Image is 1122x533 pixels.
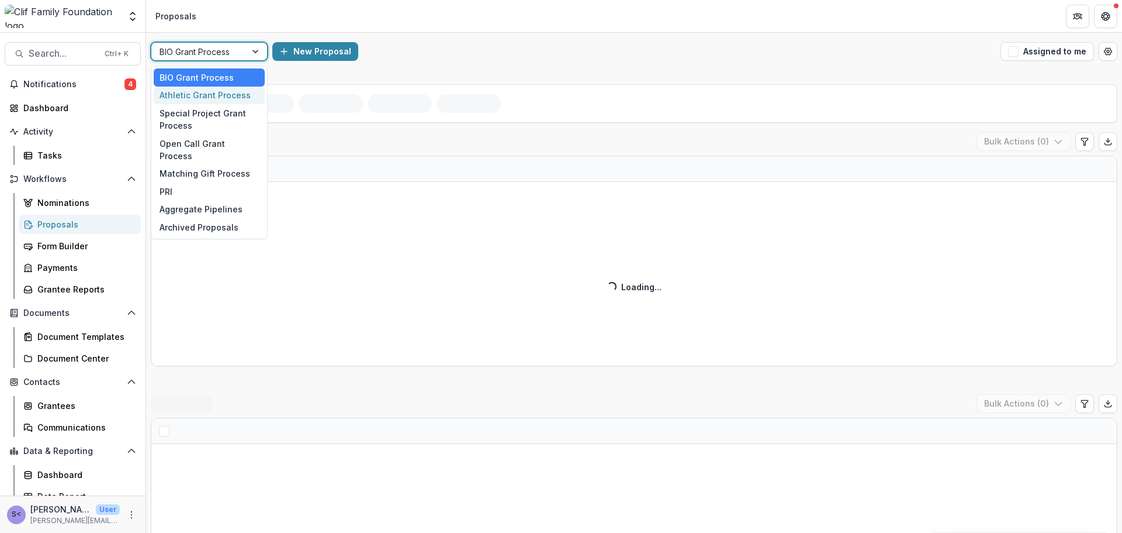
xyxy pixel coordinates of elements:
span: Workflows [23,174,122,184]
span: Data & Reporting [23,446,122,456]
span: Notifications [23,80,124,90]
button: Open Documents [5,304,141,322]
a: Document Templates [19,327,141,346]
div: Open Call Grant Process [154,135,265,165]
div: Sarah Grady <sarah@cliffamilyfoundation.org> [12,511,21,518]
button: Open entity switcher [124,5,141,28]
div: Tasks [37,149,131,161]
button: Open Contacts [5,373,141,391]
p: User [96,504,120,515]
span: Search... [29,48,98,59]
a: Form Builder [19,236,141,256]
p: [PERSON_NAME][EMAIL_ADDRESS][DOMAIN_NAME] [30,515,120,526]
div: Proposals [37,218,131,231]
button: Partners [1066,5,1089,28]
button: More [124,508,138,522]
a: Dashboard [5,98,141,118]
div: PRI [154,183,265,201]
div: Dashboard [37,469,131,481]
div: Payments [37,262,131,274]
div: Data Report [37,490,131,503]
button: Notifications4 [5,75,141,94]
a: Dashboard [19,465,141,484]
div: Dashboard [23,102,131,114]
a: Proposals [19,215,141,234]
div: Form Builder [37,240,131,252]
div: Grantee Reports [37,283,131,295]
div: Aggregate Pipelines [154,201,265,219]
a: Nominations [19,193,141,212]
span: 4 [124,78,136,90]
p: [PERSON_NAME] <[PERSON_NAME][EMAIL_ADDRESS][DOMAIN_NAME]> [30,503,91,515]
div: Communications [37,421,131,434]
button: Open Data & Reporting [5,442,141,460]
button: Open table manager [1099,42,1117,61]
div: Special Project Grant Process [154,104,265,135]
a: Document Center [19,349,141,368]
a: Grantee Reports [19,280,141,299]
button: Get Help [1094,5,1117,28]
button: Open Activity [5,122,141,141]
div: Matching Gift Process [154,164,265,183]
div: BIO Grant Process [154,68,265,87]
nav: breadcrumb [151,8,201,25]
a: Data Report [19,487,141,506]
div: Grantees [37,400,131,412]
button: Search... [5,42,141,66]
a: Tasks [19,146,141,165]
div: Athletic Grant Process [154,87,265,105]
span: Documents [23,308,122,318]
button: Open Workflows [5,170,141,188]
div: Proposals [155,10,196,22]
img: Clif Family Foundation logo [5,5,120,28]
a: Communications [19,418,141,437]
div: Ctrl + K [102,47,131,60]
div: Nominations [37,197,131,209]
span: Activity [23,127,122,137]
a: Grantees [19,396,141,415]
div: Document Templates [37,331,131,343]
div: Archived Proposals [154,218,265,236]
a: Payments [19,258,141,277]
button: New Proposal [272,42,358,61]
div: Document Center [37,352,131,364]
span: Contacts [23,377,122,387]
button: Assigned to me [1000,42,1094,61]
